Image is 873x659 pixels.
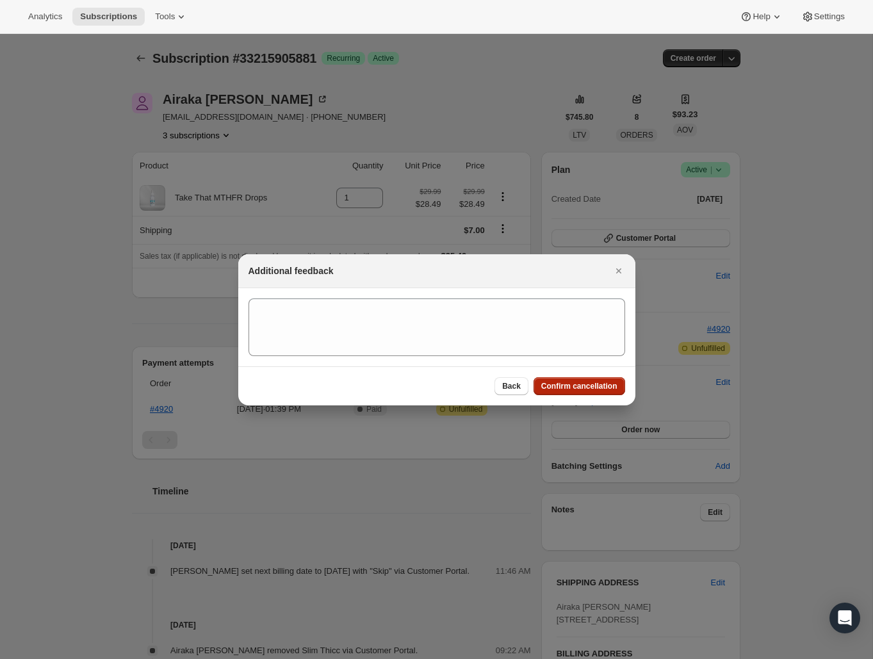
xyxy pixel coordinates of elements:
button: Tools [147,8,195,26]
button: Help [732,8,790,26]
span: Back [502,381,521,391]
button: Settings [794,8,853,26]
button: Close [610,262,628,280]
span: Settings [814,12,845,22]
button: Analytics [20,8,70,26]
span: Analytics [28,12,62,22]
span: Tools [155,12,175,22]
button: Back [494,377,528,395]
h2: Additional feedback [249,264,334,277]
div: Open Intercom Messenger [829,603,860,633]
button: Confirm cancellation [534,377,625,395]
span: Subscriptions [80,12,137,22]
span: Help [753,12,770,22]
span: Confirm cancellation [541,381,617,391]
button: Subscriptions [72,8,145,26]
